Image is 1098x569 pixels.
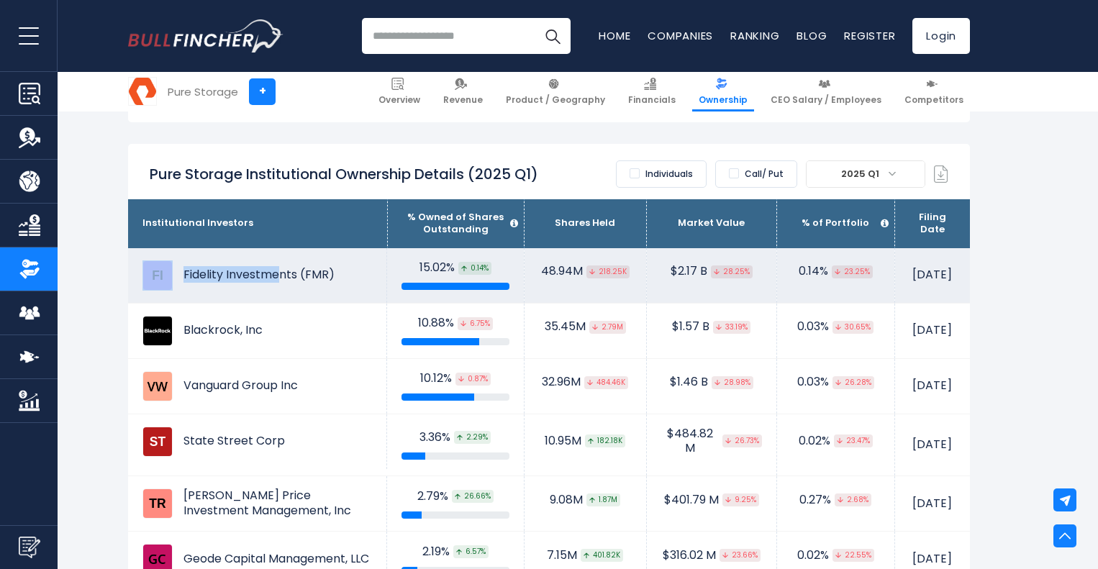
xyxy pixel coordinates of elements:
[832,376,874,389] span: 26.28%
[894,248,970,304] td: [DATE]
[835,164,888,184] span: 2025 Q1
[791,375,880,390] div: 0.03%
[499,72,612,111] a: Product / Geography
[791,493,880,508] div: 0.27%
[539,493,632,508] div: 9.08M
[539,264,632,279] div: 48.94M
[401,489,509,504] div: 2.79%
[128,199,387,248] th: Institutional Investors
[832,321,874,334] span: 30.65%
[661,427,762,457] div: $484.82 M
[128,248,387,303] td: Fidelity Investments (FMR)
[142,371,173,401] img: Vanguard Group Inc
[730,28,779,43] a: Ranking
[648,28,713,43] a: Companies
[898,72,970,111] a: Competitors
[586,265,630,278] span: 218.25K
[387,199,524,248] th: % Owned of Shares Outstanding
[581,549,623,562] span: 401.82K
[894,303,970,358] td: [DATE]
[622,72,682,111] a: Financials
[832,265,873,278] span: 23.25%
[807,161,925,187] span: 2025 Q1
[401,371,509,386] div: 10.12%
[661,319,762,334] div: $1.57 B
[129,78,156,105] img: PSTG logo
[584,376,628,389] span: 484.46K
[372,72,427,111] a: Overview
[764,72,888,111] a: CEO Salary / Employees
[722,434,762,447] span: 26.73%
[452,490,494,503] span: 26.66%
[539,548,632,563] div: 7.15M
[539,375,632,390] div: 32.96M
[791,548,880,563] div: 0.02%
[150,165,538,183] h2: Pure Storage Institutional Ownership Details (2025 Q1)
[834,434,873,447] span: 23.47%
[142,488,173,519] img: T. Rowe Price Investment Management, Inc
[835,493,871,506] span: 2.68%
[712,376,753,389] span: 28.98%
[378,94,420,106] span: Overview
[791,319,880,334] div: 0.03%
[661,375,762,390] div: $1.46 B
[142,260,173,291] img: Fidelity Investments (FMR)
[791,434,880,449] div: 0.02%
[128,476,387,531] td: [PERSON_NAME] Price Investment Management, Inc
[771,94,881,106] span: CEO Salary / Employees
[894,199,970,248] th: Filing Date
[401,430,509,445] div: 3.36%
[539,319,632,334] div: 35.45M
[453,545,489,558] span: 6.57%
[791,264,880,279] div: 0.14%
[912,18,970,54] a: Login
[628,94,676,106] span: Financials
[401,316,509,331] div: 10.88%
[661,548,762,563] div: $316.02 M
[524,199,646,248] th: Shares Held
[797,28,827,43] a: Blog
[894,358,970,414] td: [DATE]
[599,28,630,43] a: Home
[776,199,894,248] th: % of Portfolio
[844,28,895,43] a: Register
[401,260,509,276] div: 15.02%
[692,72,754,111] a: Ownership
[506,94,605,106] span: Product / Geography
[661,264,762,279] div: $2.17 B
[443,94,483,106] span: Revenue
[722,493,759,506] span: 9.25%
[699,94,748,106] span: Ownership
[832,549,874,562] span: 22.55%
[128,19,283,53] a: Go to homepage
[19,258,40,280] img: Ownership
[128,19,283,53] img: Bullfincher logo
[539,434,632,449] div: 10.95M
[458,262,491,275] span: 0.14%
[711,265,753,278] span: 28.25%
[128,304,387,358] td: Blackrock, Inc
[128,359,387,414] td: Vanguard Group Inc
[713,321,750,334] span: 33.19%
[128,414,387,469] td: State Street Corp
[720,549,761,562] span: 23.66%
[142,427,173,457] img: State Street Corp
[454,431,491,444] span: 2.29%
[535,18,571,54] button: Search
[616,160,707,188] label: Individuals
[458,317,493,330] span: 6.75%
[661,493,762,508] div: $401.79 M
[589,321,626,334] span: 2.79M
[585,434,625,447] span: 182.18K
[646,199,776,248] th: Market Value
[437,72,489,111] a: Revenue
[168,83,238,100] div: Pure Storage
[904,94,963,106] span: Competitors
[455,373,491,386] span: 0.87%
[715,160,797,188] label: Call/ Put
[142,316,173,346] img: Blackrock, Inc
[401,545,509,560] div: 2.19%
[586,493,620,506] span: 1.87M
[894,476,970,532] td: [DATE]
[249,78,276,105] a: +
